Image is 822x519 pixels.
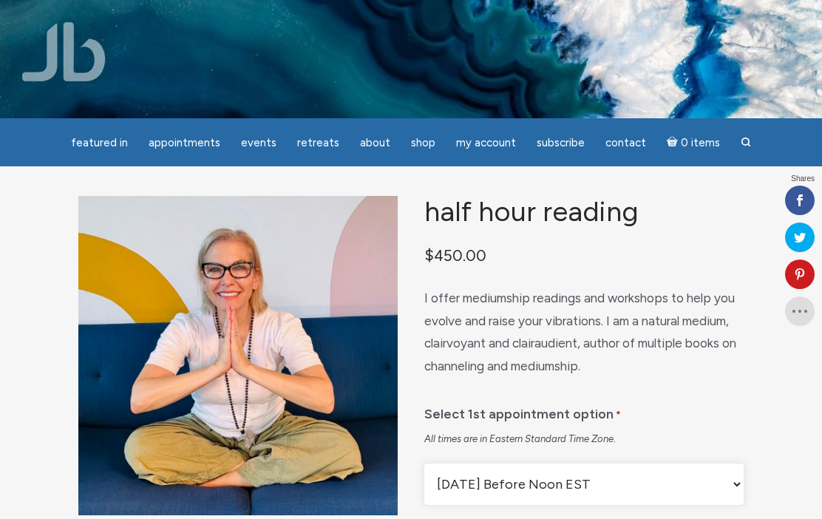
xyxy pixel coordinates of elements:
span: 0 items [681,138,720,149]
div: All times are in Eastern Standard Time Zone. [424,432,744,446]
span: Appointments [149,136,220,149]
a: About [351,129,399,157]
a: Appointments [140,129,229,157]
span: My Account [456,136,516,149]
label: Select 1st appointment option [424,396,621,427]
span: Shares [791,175,815,183]
bdi: 450.00 [424,246,486,265]
span: Contact [605,136,646,149]
a: featured in [62,129,137,157]
a: Retreats [288,129,348,157]
span: Events [241,136,276,149]
a: My Account [447,129,525,157]
a: Shop [402,129,444,157]
img: Jamie Butler. The Everyday Medium [22,22,106,81]
span: About [360,136,390,149]
img: Half Hour Reading [78,196,398,515]
a: Subscribe [528,129,594,157]
span: Subscribe [537,136,585,149]
a: Cart0 items [658,127,729,157]
a: Events [232,129,285,157]
span: $ [424,246,434,265]
span: featured in [71,136,128,149]
i: Cart [667,136,681,149]
p: I offer mediumship readings and workshops to help you evolve and raise your vibrations. I am a na... [424,287,744,377]
a: Contact [597,129,655,157]
span: Shop [411,136,435,149]
span: Retreats [297,136,339,149]
h1: Half Hour Reading [424,196,744,227]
